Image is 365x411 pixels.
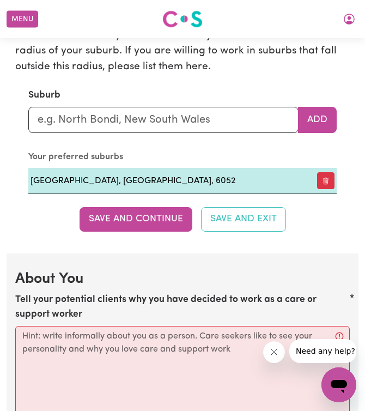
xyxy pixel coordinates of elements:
input: e.g. North Bondi, New South Wales [28,107,299,133]
button: Save and Continue [80,207,192,231]
button: Menu [7,11,38,28]
td: [GEOGRAPHIC_DATA], [GEOGRAPHIC_DATA], 6052 [28,168,308,194]
button: Save and Exit [201,207,286,231]
caption: Your preferred suburbs [28,146,337,168]
button: My Account [338,10,361,28]
button: Add to preferred suburbs [298,107,337,133]
iframe: Fechar mensagem [263,341,285,363]
img: Careseekers logo [162,9,203,29]
iframe: Mensagem da empresa [289,339,356,363]
label: Suburb [28,88,60,102]
a: Careseekers logo [162,7,203,32]
p: You will automatically be matched with jobs within a 15km circular radius of your suburb. If you ... [15,28,350,75]
iframe: Botão para abrir a janela de mensagens [321,367,356,402]
h2: About You [15,271,350,289]
label: Tell your potential clients why you have decided to work as a care or support worker [15,293,350,322]
button: Remove preferred suburb [317,172,334,189]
